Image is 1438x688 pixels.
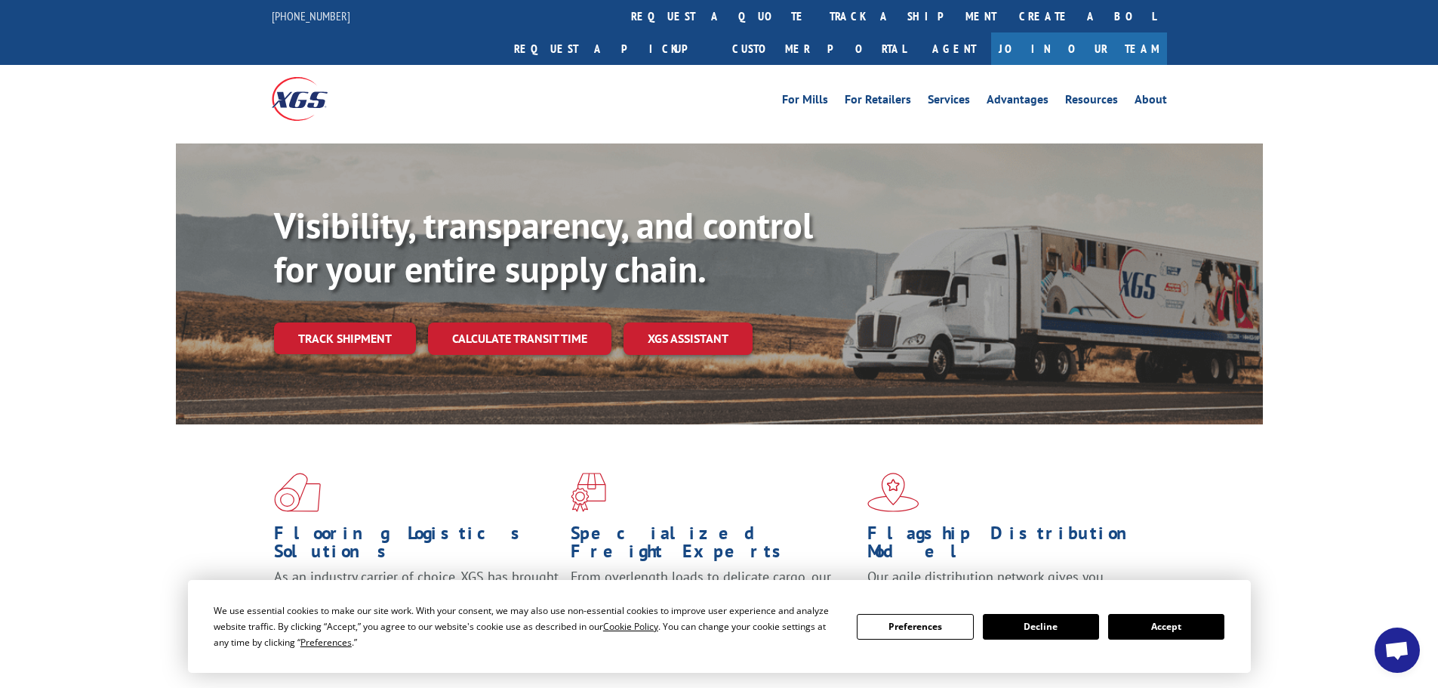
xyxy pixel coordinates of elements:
[274,473,321,512] img: xgs-icon-total-supply-chain-intelligence-red
[1065,94,1118,110] a: Resources
[867,568,1145,603] span: Our agile distribution network gives you nationwide inventory management on demand.
[1375,628,1420,673] div: Open chat
[274,322,416,354] a: Track shipment
[845,94,911,110] a: For Retailers
[917,32,991,65] a: Agent
[991,32,1167,65] a: Join Our Team
[867,473,919,512] img: xgs-icon-flagship-distribution-model-red
[274,202,813,292] b: Visibility, transparency, and control for your entire supply chain.
[571,568,856,635] p: From overlength loads to delicate cargo, our experienced staff knows the best way to move your fr...
[274,568,559,622] span: As an industry carrier of choice, XGS has brought innovation and dedication to flooring logistics...
[603,620,658,633] span: Cookie Policy
[571,473,606,512] img: xgs-icon-focused-on-flooring-red
[188,580,1251,673] div: Cookie Consent Prompt
[624,322,753,355] a: XGS ASSISTANT
[1135,94,1167,110] a: About
[503,32,721,65] a: Request a pickup
[867,524,1153,568] h1: Flagship Distribution Model
[782,94,828,110] a: For Mills
[857,614,973,640] button: Preferences
[1108,614,1224,640] button: Accept
[928,94,970,110] a: Services
[987,94,1048,110] a: Advantages
[571,524,856,568] h1: Specialized Freight Experts
[272,8,350,23] a: [PHONE_NUMBER]
[428,322,611,355] a: Calculate transit time
[274,524,559,568] h1: Flooring Logistics Solutions
[721,32,917,65] a: Customer Portal
[300,636,352,649] span: Preferences
[214,603,839,650] div: We use essential cookies to make our site work. With your consent, we may also use non-essential ...
[983,614,1099,640] button: Decline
